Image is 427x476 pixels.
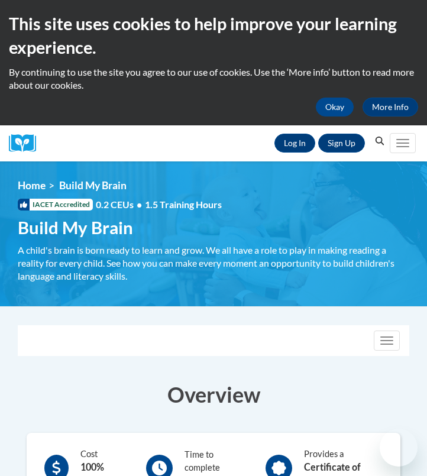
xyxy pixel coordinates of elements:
[363,98,418,116] a: More Info
[389,125,418,161] div: Main menu
[9,134,44,153] a: Cox Campus
[96,198,222,211] span: 0.2 CEUs
[18,217,133,238] span: Build My Brain
[380,429,418,467] iframe: Button to launch messaging window
[145,199,222,210] span: 1.5 Training Hours
[371,134,389,148] button: Search
[316,98,354,116] button: Okay
[18,244,409,283] div: A child's brain is born ready to learn and grow. We all have a role to play in making reading a r...
[137,199,142,210] span: •
[9,134,44,153] img: Logo brand
[18,199,93,211] span: IACET Accredited
[9,12,418,60] h2: This site uses cookies to help improve your learning experience.
[318,134,365,153] a: Register
[9,66,418,92] p: By continuing to use the site you agree to our use of cookies. Use the ‘More info’ button to read...
[18,380,409,409] h3: Overview
[59,179,127,192] span: Build My Brain
[274,134,315,153] a: Log In
[18,179,46,192] a: Home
